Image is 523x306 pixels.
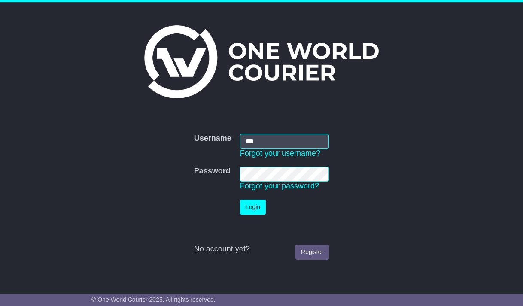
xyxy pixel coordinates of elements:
[240,182,319,190] a: Forgot your password?
[144,25,379,98] img: One World
[91,296,216,303] span: © One World Courier 2025. All rights reserved.
[194,245,329,254] div: No account yet?
[240,149,320,158] a: Forgot your username?
[194,134,231,143] label: Username
[194,167,231,176] label: Password
[295,245,329,260] a: Register
[240,200,266,215] button: Login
